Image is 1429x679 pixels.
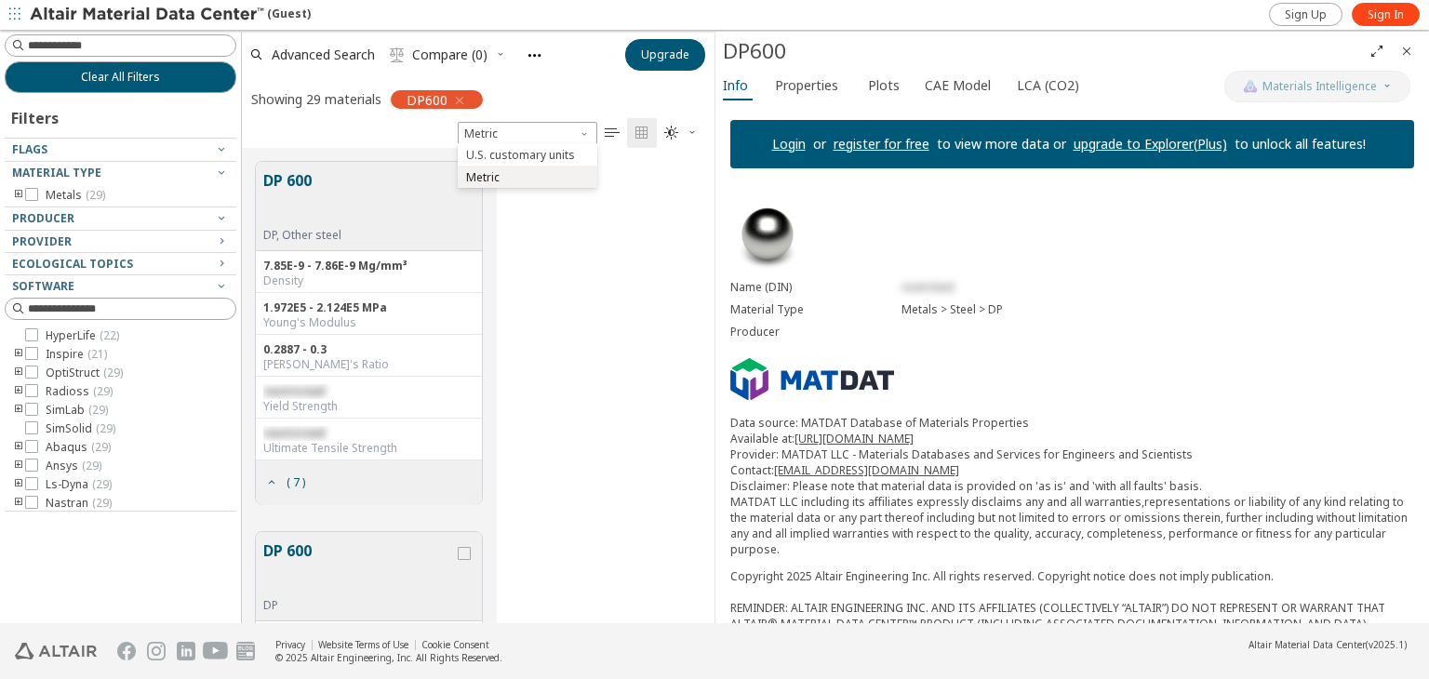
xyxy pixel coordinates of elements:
[634,126,649,140] i: 
[46,496,112,511] span: Nastran
[730,358,894,401] img: Logo - Provider
[86,187,105,203] span: ( 29 )
[775,71,838,100] span: Properties
[730,415,1414,557] p: Data source: MATDAT Database of Materials Properties Available at: Provider: MATDAT LLC - Materia...
[1249,638,1407,651] div: (v2025.1)
[263,441,474,456] div: Ultimate Tensile Strength
[627,118,657,148] button: Tile View
[730,280,901,295] div: Name (DIN)
[256,464,314,501] button: ( 7 )
[12,188,25,203] i: toogle group
[263,169,341,228] button: DP 600
[1243,79,1258,94] img: AI Copilot
[5,61,236,93] button: Clear All Filters
[5,275,236,298] button: Software
[96,420,115,436] span: ( 29 )
[901,279,954,295] span: restricted
[12,384,25,399] i: toogle group
[46,421,115,436] span: SimSolid
[12,440,25,455] i: toogle group
[458,122,597,144] span: Metric
[1262,79,1377,94] span: Materials Intelligence
[92,495,112,511] span: ( 29 )
[5,93,68,138] div: Filters
[87,346,107,362] span: ( 21 )
[46,384,113,399] span: Radioss
[772,135,806,153] a: Login
[1224,71,1410,102] button: AI CopilotMaterials Intelligence
[421,638,489,651] a: Cookie Consent
[287,477,305,488] span: ( 7 )
[730,198,805,273] img: Material Type Image
[1227,135,1373,153] p: to unlock all features!
[1352,3,1420,26] a: Sign In
[925,71,991,100] span: CAE Model
[12,403,25,418] i: toogle group
[466,170,500,185] span: Metric
[664,126,679,140] i: 
[30,6,267,24] img: Altair Material Data Center
[1017,71,1079,100] span: LCA (CO2)
[88,402,108,418] span: ( 29 )
[81,70,160,85] span: Clear All Filters
[263,273,474,288] div: Density
[723,71,748,100] span: Info
[1362,36,1392,66] button: Full Screen
[251,90,381,108] div: Showing 29 materials
[46,347,107,362] span: Inspire
[12,141,47,157] span: Flags
[82,458,101,473] span: ( 29 )
[458,122,597,144] div: Unit System
[466,148,575,163] span: U.S. customary units
[275,651,502,664] div: © 2025 Altair Engineering, Inc. All Rights Reserved.
[318,638,408,651] a: Website Terms of Use
[12,347,25,362] i: toogle group
[795,431,914,446] a: [URL][DOMAIN_NAME]
[263,300,474,315] div: 1.972E5 - 2.124E5 MPa
[263,259,474,273] div: 7.85E-9 - 7.86E-9 Mg/mm³
[30,6,311,24] div: (Guest)
[12,477,25,492] i: toogle group
[657,118,705,148] button: Theme
[5,207,236,230] button: Producer
[46,188,105,203] span: Metals
[12,366,25,380] i: toogle group
[46,440,111,455] span: Abaqus
[5,162,236,184] button: Material Type
[730,325,901,339] div: Producer
[12,233,72,249] span: Provider
[46,328,119,343] span: HyperLife
[103,365,123,380] span: ( 29 )
[730,302,901,317] div: Material Type
[92,476,112,492] span: ( 29 )
[1392,36,1422,66] button: Close
[12,210,74,226] span: Producer
[263,383,325,399] span: restricted
[597,118,627,148] button: Table View
[263,598,454,613] div: DP
[46,477,112,492] span: Ls-Dyna
[5,139,236,161] button: Flags
[275,638,305,651] a: Privacy
[5,231,236,253] button: Provider
[774,462,959,478] a: [EMAIL_ADDRESS][DOMAIN_NAME]
[12,459,25,473] i: toogle group
[46,366,123,380] span: OptiStruct
[263,315,474,330] div: Young's Modulus
[263,228,341,243] div: DP, Other steel
[868,71,900,100] span: Plots
[91,439,111,455] span: ( 29 )
[46,459,101,473] span: Ansys
[412,48,487,61] span: Compare (0)
[5,253,236,275] button: Ecological Topics
[242,148,714,623] div: grid
[929,135,1074,153] p: to view more data or
[806,135,834,153] p: or
[1368,7,1404,22] span: Sign In
[46,403,108,418] span: SimLab
[93,383,113,399] span: ( 29 )
[390,47,405,62] i: 
[263,357,474,372] div: [PERSON_NAME]'s Ratio
[12,256,133,272] span: Ecological Topics
[100,327,119,343] span: ( 22 )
